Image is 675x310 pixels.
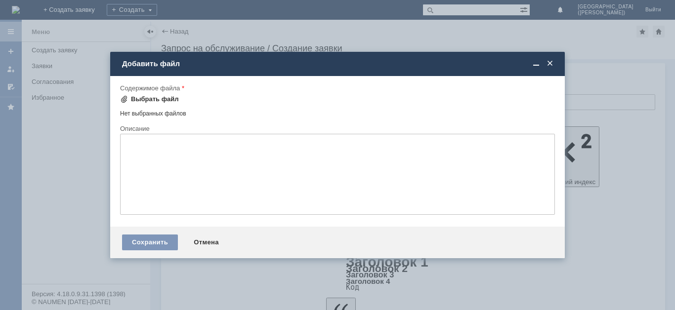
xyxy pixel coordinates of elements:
div: Добавить файл [122,59,555,68]
span: Закрыть [545,59,555,68]
div: Добрый вечер, прошу удалить отложенные чеки во вложении. [GEOGRAPHIC_DATA] [4,4,144,20]
span: Свернуть (Ctrl + M) [531,59,541,68]
div: Описание [120,125,553,132]
div: Содержимое файла [120,85,553,91]
div: Выбрать файл [131,95,179,103]
div: Нет выбранных файлов [120,106,555,117]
